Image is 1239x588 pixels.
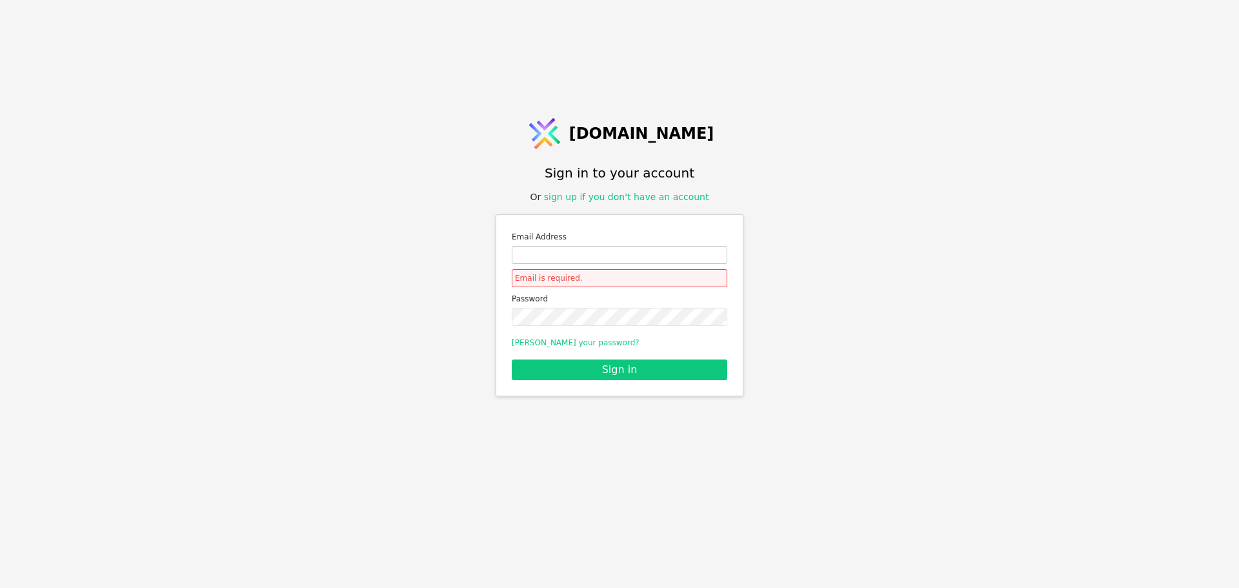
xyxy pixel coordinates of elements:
[512,338,640,347] a: [PERSON_NAME] your password?
[525,114,714,153] a: [DOMAIN_NAME]
[545,163,694,183] h1: Sign in to your account
[530,190,709,204] div: Or
[569,122,714,145] span: [DOMAIN_NAME]
[512,308,727,326] input: Password
[512,292,727,305] label: Password
[512,360,727,380] button: Sign in
[512,246,727,264] input: Email address
[544,192,709,202] a: sign up if you don't have an account
[512,269,727,287] div: Email is required.
[512,230,727,243] label: Email Address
